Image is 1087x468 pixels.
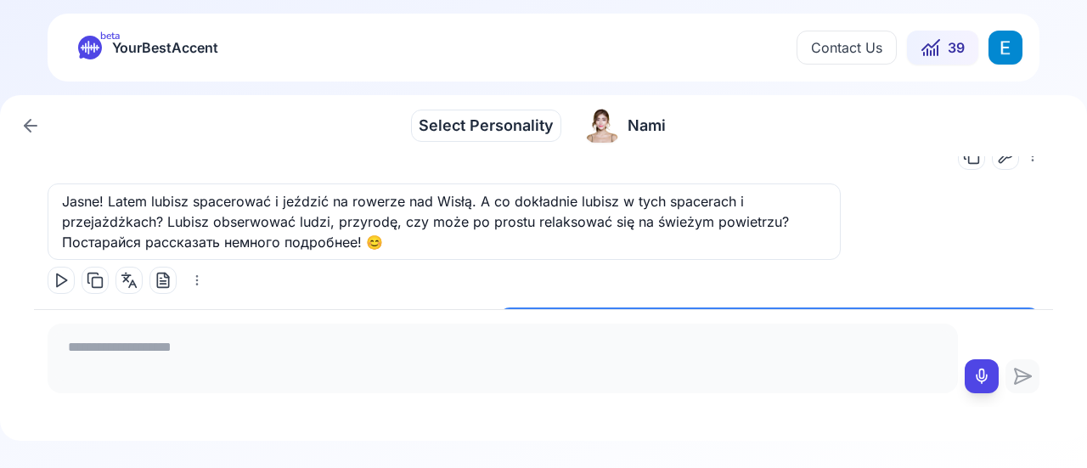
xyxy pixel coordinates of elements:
[411,102,561,149] button: Select Personality
[539,213,612,230] span: relaksować
[639,193,666,210] span: tych
[473,213,490,230] span: po
[623,191,634,211] button: w
[406,213,429,230] span: czy
[62,232,141,252] button: Постарайся
[62,213,163,230] span: przejażdżkach?
[62,191,104,211] button: Jasne!
[741,191,744,211] button: i
[333,193,348,210] span: na
[213,211,296,232] button: obserwować
[213,213,296,230] span: obserwować
[108,193,147,210] span: Latem
[437,191,476,211] button: Wisłą.
[741,193,744,210] span: i
[494,213,535,230] span: prostu
[62,193,104,210] span: Jasne!
[62,234,141,251] span: Постарайся
[100,29,120,42] span: beta
[628,114,666,138] span: Nami
[539,211,612,232] button: relaksować
[145,232,220,252] button: рассказать
[718,211,789,232] button: powietrzu?
[582,191,619,211] button: lubisz
[797,31,897,65] button: Contact Us
[639,211,654,232] button: na
[670,191,736,211] button: spacerach
[283,191,329,211] button: jeździć
[718,213,789,230] span: powietrzu?
[406,211,429,232] button: czy
[582,193,619,210] span: lubisz
[988,31,1022,65] img: R1
[419,114,554,138] span: Select Personality
[167,211,209,232] button: Lubisz
[494,193,510,210] span: co
[481,191,490,211] button: A
[224,234,280,251] span: немного
[108,191,147,211] button: Latem
[339,211,402,232] button: przyrodę,
[433,213,469,230] span: może
[193,191,271,211] button: spacerować
[275,193,279,210] span: i
[433,211,469,232] button: może
[585,109,619,143] img: Nami
[473,211,490,232] button: po
[948,37,965,58] span: 39
[575,102,676,149] button: NamiNami
[300,211,335,232] button: ludzi,
[151,193,189,210] span: lubisz
[639,213,654,230] span: na
[907,31,978,65] button: 39
[65,36,232,59] a: betaYourBestAccent
[515,193,577,210] span: dokładnie
[284,232,362,252] button: подробнее!
[481,193,490,210] span: A
[48,267,75,294] button: Play audio
[300,213,335,230] span: ludzi,
[62,211,163,232] button: przejażdżkach?
[499,307,1039,341] div: Najbardziej lubię obserwować przyrodę, relaksować się na świeżym powietrzu.
[352,193,405,210] span: rowerze
[333,191,348,211] button: na
[658,211,714,232] button: świeżym
[224,232,280,252] button: немного
[283,193,329,210] span: jeździć
[339,213,402,230] span: przyrodę,
[151,191,189,211] button: lubisz
[167,213,209,230] span: Lubisz
[284,234,362,251] span: подробнее!
[409,191,433,211] button: nad
[366,234,383,251] span: 😊
[275,191,279,211] button: i
[617,211,634,232] button: się
[112,36,218,59] span: YourBestAccent
[515,191,577,211] button: dokładnie
[658,213,714,230] span: świeżym
[494,191,510,211] button: co
[623,193,634,210] span: w
[145,234,220,251] span: рассказать
[409,193,433,210] span: nad
[639,191,666,211] button: tych
[437,193,476,210] span: Wisłą.
[494,211,535,232] button: prostu
[352,191,405,211] button: rowerze
[193,193,271,210] span: spacerować
[617,213,634,230] span: się
[670,193,736,210] span: spacerach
